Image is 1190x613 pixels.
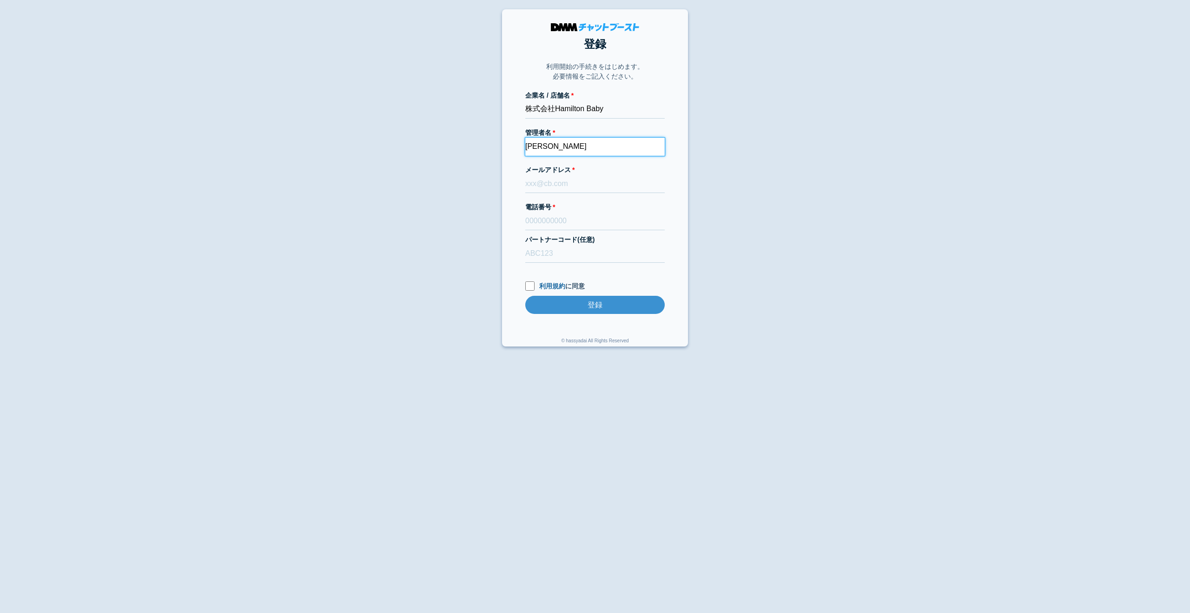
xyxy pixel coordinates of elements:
input: 0000000000 [525,212,665,230]
p: 利用開始の手続きをはじめます。 必要情報をご記入ください。 [546,62,644,81]
input: 会話 太郎 [525,138,665,156]
h1: 登録 [525,36,665,53]
input: xxx@cb.com [525,175,665,193]
input: 利用規約に同意 [525,281,535,291]
input: ABC123 [525,245,665,263]
div: © hassyadai All Rights Reserved [561,337,628,346]
label: 管理者名 [525,128,665,138]
input: 株式会社チャットブースト [525,100,665,119]
img: DMMチャットブースト [551,23,639,31]
label: 電話番号 [525,202,665,212]
label: に同意 [525,281,665,291]
label: メールアドレス [525,165,665,175]
input: 登録 [525,296,665,314]
label: 企業名 / 店舗名 [525,91,665,100]
label: パートナーコード(任意) [525,235,665,245]
a: 利用規約 [539,282,565,290]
